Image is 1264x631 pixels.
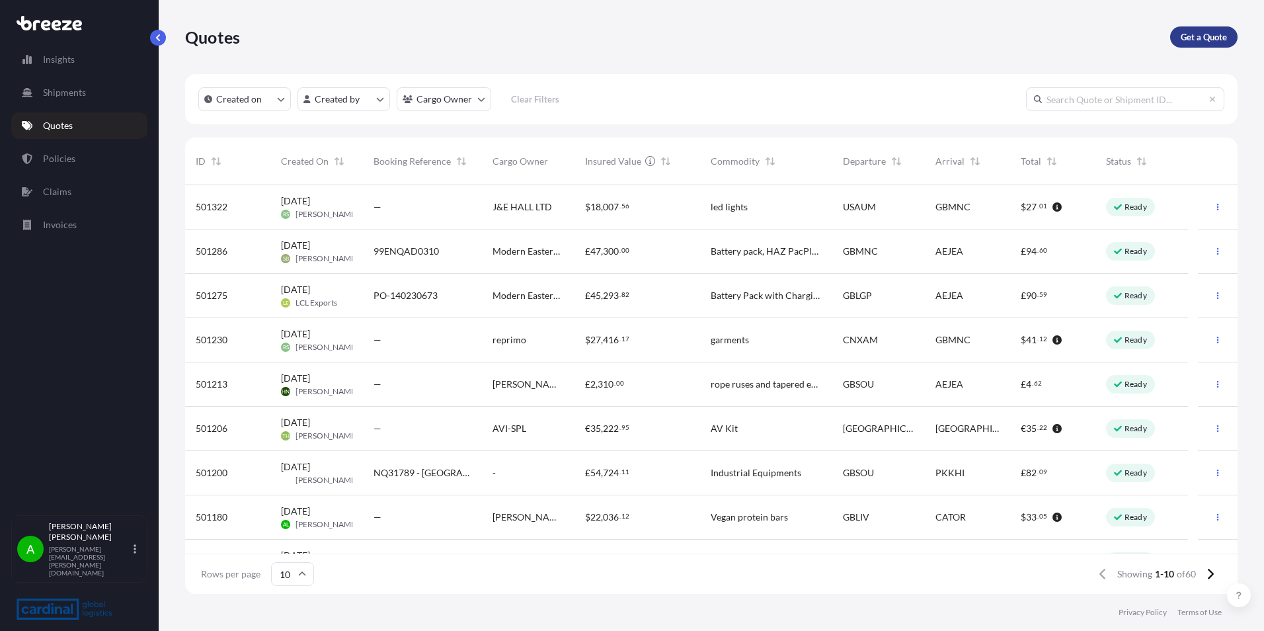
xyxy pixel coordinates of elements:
span: . [1032,381,1033,386]
span: 416 [603,335,619,345]
span: ID [196,155,206,168]
a: Terms of Use [1177,607,1222,618]
span: 18 [590,202,601,212]
span: Cargo Owner [493,155,548,168]
span: A [26,542,34,556]
span: 293 [603,291,619,300]
button: Sort [454,153,469,169]
span: AEJEA [935,245,963,258]
span: 4 [1026,380,1031,389]
span: 33 [1026,513,1037,522]
span: 41 [1026,335,1037,345]
span: £ [585,468,590,478]
span: 56 [621,204,629,208]
span: . [1037,425,1039,430]
span: Industrial Equipments [711,466,801,480]
span: , [601,424,603,433]
span: Departure [843,155,886,168]
span: £ [585,247,590,256]
span: led lights [711,200,748,214]
span: . [619,425,621,430]
span: , [601,468,603,478]
span: Created On [281,155,329,168]
span: £ [585,291,590,300]
span: € [585,424,590,433]
p: Insights [43,53,75,66]
span: . [1037,248,1039,253]
span: 724 [603,468,619,478]
span: USAUM [843,200,876,214]
span: [PERSON_NAME] [296,431,358,441]
input: Search Quote or Shipment ID... [1026,87,1224,111]
span: SA [283,474,289,487]
button: Sort [658,153,674,169]
span: RS [283,208,289,221]
span: 501200 [196,466,227,480]
span: , [601,202,603,212]
span: NQ31789 - [GEOGRAPHIC_DATA] [374,466,471,480]
p: Clear Filters [511,93,559,106]
span: 22 [590,513,601,522]
a: Quotes [11,112,147,139]
span: 300 [603,247,619,256]
button: Clear Filters [498,89,572,110]
p: Cargo Owner [416,93,472,106]
span: [PERSON_NAME] [296,386,358,397]
a: Get a Quote [1170,26,1238,48]
span: $ [585,202,590,212]
span: — [374,333,381,347]
span: garments [711,333,749,347]
span: AV Kit [711,422,738,435]
span: 01 [1039,204,1047,208]
span: Vegan protein bars [711,511,788,524]
span: £ [1021,468,1026,478]
button: createdOn Filter options [198,87,291,111]
span: 54 [590,468,601,478]
span: . [1037,204,1039,208]
span: , [601,513,603,522]
span: PKKHI [935,466,965,480]
button: createdBy Filter options [297,87,390,111]
span: 501286 [196,245,227,258]
span: 2 [590,380,596,389]
span: $ [585,335,590,345]
span: [DATE] [281,460,310,474]
span: 12 [1039,337,1047,341]
span: AVI-SPL [493,422,526,435]
span: Battery Pack with Charging Kits HS Code: 850760009999 [711,289,822,302]
span: GBSOU [843,466,874,480]
span: $ [585,513,590,522]
p: Get a Quote [1181,30,1227,44]
span: 27 [590,335,601,345]
span: 05 [1039,514,1047,519]
span: [GEOGRAPHIC_DATA] [843,422,914,435]
span: . [1037,337,1039,341]
span: 60 [1039,248,1047,253]
span: Status [1106,155,1131,168]
span: AEJEA [935,289,963,302]
p: Ready [1125,468,1147,478]
span: [DATE] [281,194,310,208]
span: . [619,337,621,341]
span: 45 [590,291,601,300]
span: [DATE] [281,372,310,385]
span: 47 [590,247,601,256]
span: . [614,381,615,386]
span: 00 [616,381,624,386]
span: Arrival [935,155,965,168]
span: [DATE] [281,283,310,296]
span: — [374,511,381,524]
span: 501206 [196,422,227,435]
a: Claims [11,179,147,205]
button: cargoOwner Filter options [397,87,491,111]
span: PO-140230673 [374,289,438,302]
span: $ [1021,335,1026,345]
span: [PERSON_NAME] [296,209,358,220]
button: Sort [762,153,778,169]
span: RS [283,341,289,354]
span: 95 [621,425,629,430]
span: . [619,470,621,474]
span: 59 [1039,292,1047,297]
span: Total [1021,155,1041,168]
span: GBMNC [843,245,878,258]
